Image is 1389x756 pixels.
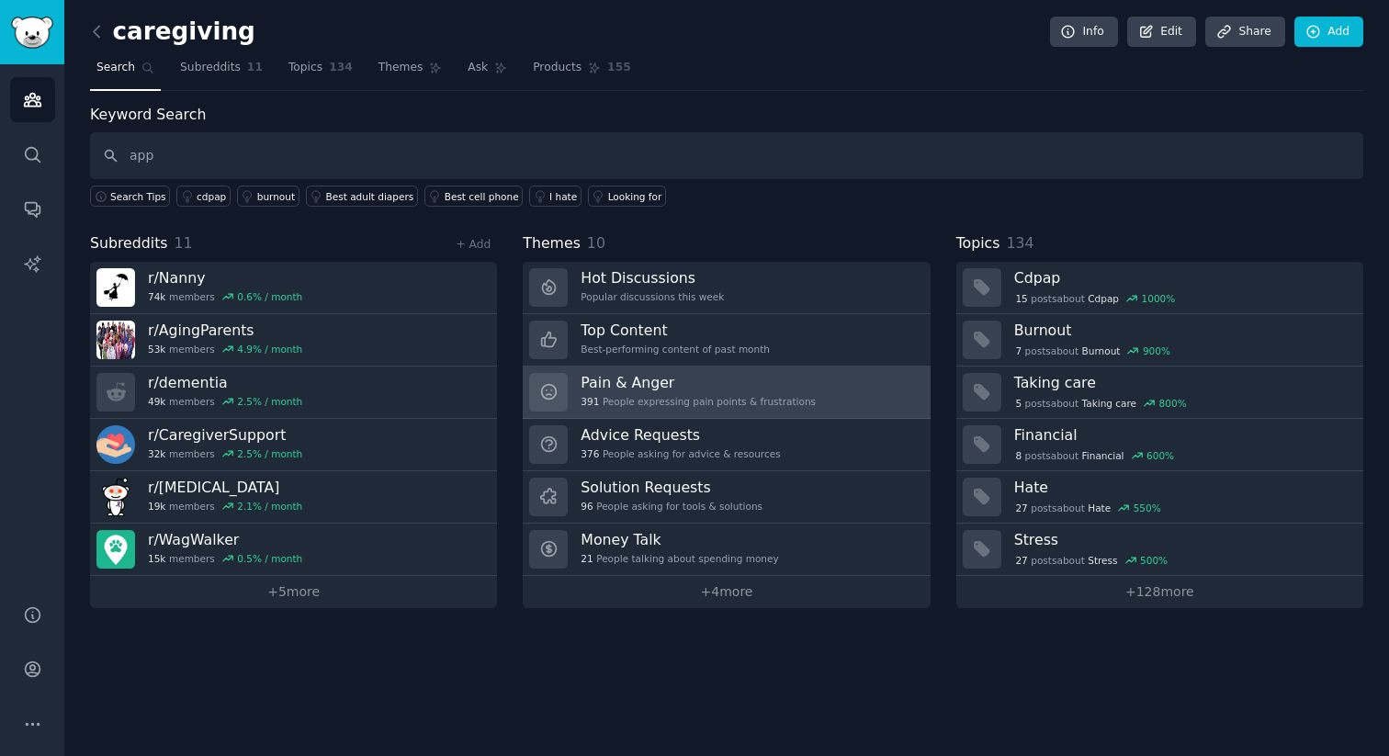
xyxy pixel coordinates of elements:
[237,186,299,207] a: burnout
[1014,321,1350,340] h3: Burnout
[148,530,302,549] h3: r/ WagWalker
[175,234,193,252] span: 11
[1082,344,1121,357] span: Burnout
[148,447,165,460] span: 32k
[1015,502,1027,514] span: 27
[523,367,930,419] a: Pain & Anger391People expressing pain points & frustrations
[1146,449,1174,462] div: 600 %
[257,190,295,203] div: burnout
[1014,373,1350,392] h3: Taking care
[956,419,1363,471] a: Financial8postsaboutFinancial600%
[1015,397,1022,410] span: 5
[549,190,577,203] div: I hate
[148,373,302,392] h3: r/ dementia
[148,321,302,340] h3: r/ AgingParents
[956,262,1363,314] a: Cdpap15postsaboutCdpap1000%
[445,190,519,203] div: Best cell phone
[90,232,168,255] span: Subreddits
[306,186,418,207] a: Best adult diapers
[247,60,263,76] span: 11
[581,395,816,408] div: People expressing pain points & frustrations
[1127,17,1196,48] a: Edit
[956,367,1363,419] a: Taking care5postsaboutTaking care800%
[96,530,135,569] img: WagWalker
[424,186,523,207] a: Best cell phone
[587,234,605,252] span: 10
[180,60,241,76] span: Subreddits
[329,60,353,76] span: 134
[1015,344,1022,357] span: 7
[1014,290,1177,307] div: post s about
[523,232,581,255] span: Themes
[1014,395,1189,412] div: post s about
[288,60,322,76] span: Topics
[148,500,302,513] div: members
[581,478,762,497] h3: Solution Requests
[581,425,780,445] h3: Advice Requests
[956,232,1000,255] span: Topics
[148,343,302,355] div: members
[90,17,255,47] h2: caregiving
[148,447,302,460] div: members
[1142,292,1176,305] div: 1000 %
[581,447,599,460] span: 376
[90,471,497,524] a: r/[MEDICAL_DATA]19kmembers2.1% / month
[96,321,135,359] img: AgingParents
[96,478,135,516] img: Alzheimers
[1014,500,1163,516] div: post s about
[148,395,302,408] div: members
[110,190,166,203] span: Search Tips
[1143,344,1170,357] div: 900 %
[148,552,165,565] span: 15k
[1014,478,1350,497] h3: Hate
[581,290,724,303] div: Popular discussions this week
[148,395,165,408] span: 49k
[174,53,269,91] a: Subreddits11
[372,53,449,91] a: Themes
[956,524,1363,576] a: Stress27postsaboutStress500%
[1088,554,1117,567] span: Stress
[523,314,930,367] a: Top ContentBest-performing content of past month
[1294,17,1363,48] a: Add
[148,343,165,355] span: 53k
[461,53,514,91] a: Ask
[90,524,497,576] a: r/WagWalker15kmembers0.5% / month
[1014,268,1350,288] h3: Cdpap
[523,419,930,471] a: Advice Requests376People asking for advice & resources
[90,314,497,367] a: r/AgingParents53kmembers4.9% / month
[581,552,778,565] div: People talking about spending money
[90,576,497,608] a: +5more
[96,60,135,76] span: Search
[1088,502,1111,514] span: Hate
[1050,17,1118,48] a: Info
[148,552,302,565] div: members
[90,186,170,207] button: Search Tips
[96,268,135,307] img: Nanny
[90,262,497,314] a: r/Nanny74kmembers0.6% / month
[1014,447,1176,464] div: post s about
[523,262,930,314] a: Hot DiscussionsPopular discussions this week
[148,478,302,497] h3: r/ [MEDICAL_DATA]
[581,447,780,460] div: People asking for advice & resources
[176,186,231,207] a: cdpap
[526,53,637,91] a: Products155
[956,471,1363,524] a: Hate27postsaboutHate550%
[1205,17,1284,48] a: Share
[237,447,302,460] div: 2.5 % / month
[237,500,302,513] div: 2.1 % / month
[581,321,770,340] h3: Top Content
[1014,425,1350,445] h3: Financial
[956,314,1363,367] a: Burnout7postsaboutBurnout900%
[237,395,302,408] div: 2.5 % / month
[581,500,593,513] span: 96
[581,268,724,288] h3: Hot Discussions
[581,395,599,408] span: 391
[1015,554,1027,567] span: 27
[1082,449,1124,462] span: Financial
[607,60,631,76] span: 155
[1014,343,1172,359] div: post s about
[1006,234,1033,252] span: 134
[148,425,302,445] h3: r/ CaregiverSupport
[523,471,930,524] a: Solution Requests96People asking for tools & solutions
[148,268,302,288] h3: r/ Nanny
